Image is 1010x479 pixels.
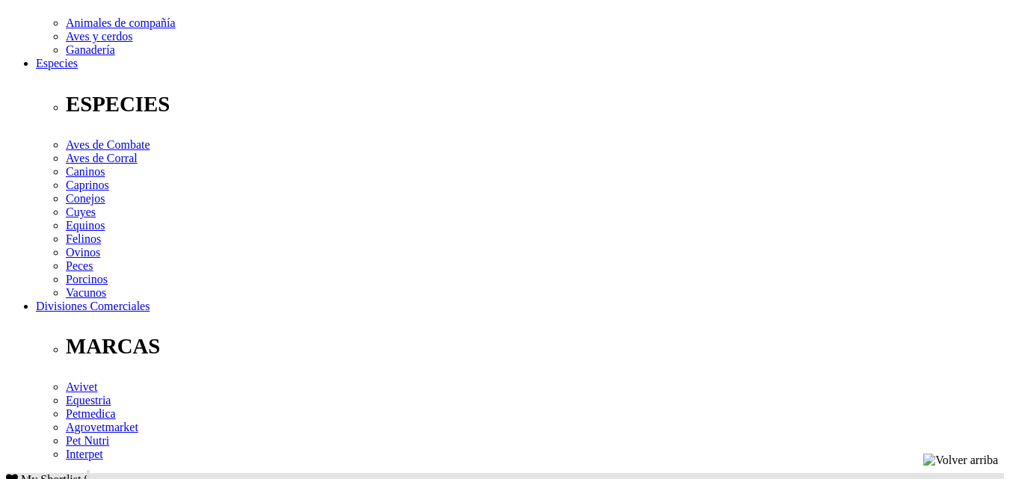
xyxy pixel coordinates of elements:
[66,434,109,447] a: Pet Nutri
[66,448,103,460] a: Interpet
[66,273,108,285] a: Porcinos
[66,219,105,232] a: Equinos
[66,407,116,420] a: Petmedica
[66,92,1004,117] p: ESPECIES
[66,334,1004,359] p: MARCAS
[66,179,109,191] a: Caprinos
[66,394,111,407] a: Equestria
[66,380,97,393] a: Avivet
[66,232,101,245] a: Felinos
[66,165,105,178] a: Caninos
[66,16,176,29] a: Animales de compañía
[66,246,100,259] a: Ovinos
[36,57,78,69] a: Especies
[66,421,138,433] a: Agrovetmarket
[923,454,998,467] img: Volver arriba
[36,300,150,312] a: Divisiones Comerciales
[66,138,150,151] a: Aves de Combate
[66,192,105,205] a: Conejos
[66,286,106,299] a: Vacunos
[66,30,132,43] a: Aves y cerdos
[66,43,115,56] a: Ganadería
[66,152,138,164] a: Aves de Corral
[66,259,93,272] a: Peces
[66,205,96,218] a: Cuyes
